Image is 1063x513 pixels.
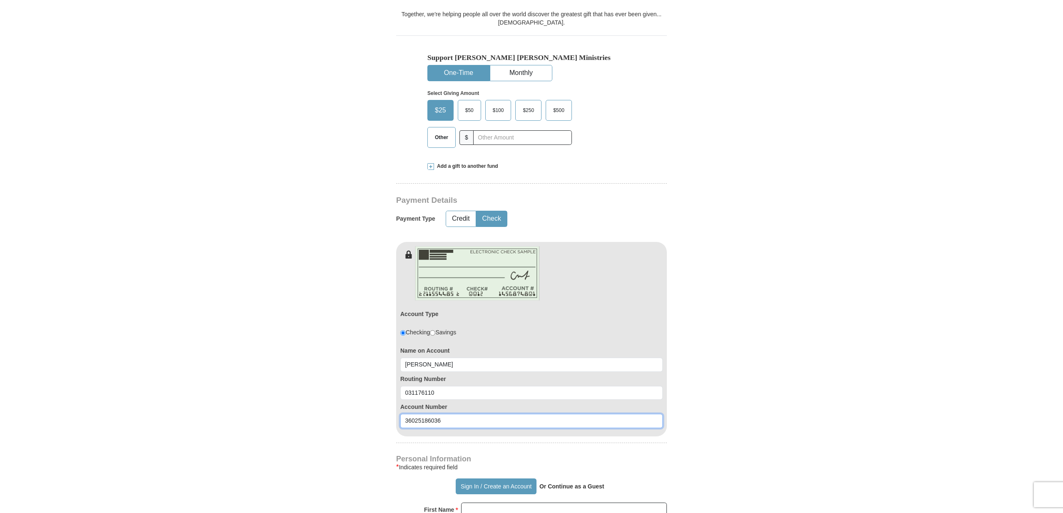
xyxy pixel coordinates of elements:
h5: Payment Type [396,215,435,222]
button: One-Time [428,65,489,81]
span: $100 [489,104,508,117]
span: $50 [461,104,478,117]
input: Other Amount [473,130,572,145]
button: Check [477,211,507,227]
button: Monthly [490,65,552,81]
label: Name on Account [400,346,663,355]
span: Add a gift to another fund [434,163,498,170]
h4: Personal Information [396,456,667,462]
label: Routing Number [400,375,663,383]
label: Account Type [400,310,439,318]
h5: Support [PERSON_NAME] [PERSON_NAME] Ministries [427,53,636,62]
span: $250 [519,104,538,117]
div: Checking Savings [400,328,456,336]
span: Other [431,131,452,144]
label: Account Number [400,403,663,411]
img: check-en.png [415,246,540,301]
h3: Payment Details [396,196,609,205]
strong: Select Giving Amount [427,90,479,96]
span: $25 [431,104,450,117]
div: Together, we're helping people all over the world discover the greatest gift that has ever been g... [396,10,667,27]
button: Sign In / Create an Account [456,478,536,494]
span: $ [459,130,474,145]
button: Credit [446,211,476,227]
span: $500 [549,104,569,117]
strong: Or Continue as a Guest [539,483,604,490]
div: Indicates required field [396,462,667,472]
